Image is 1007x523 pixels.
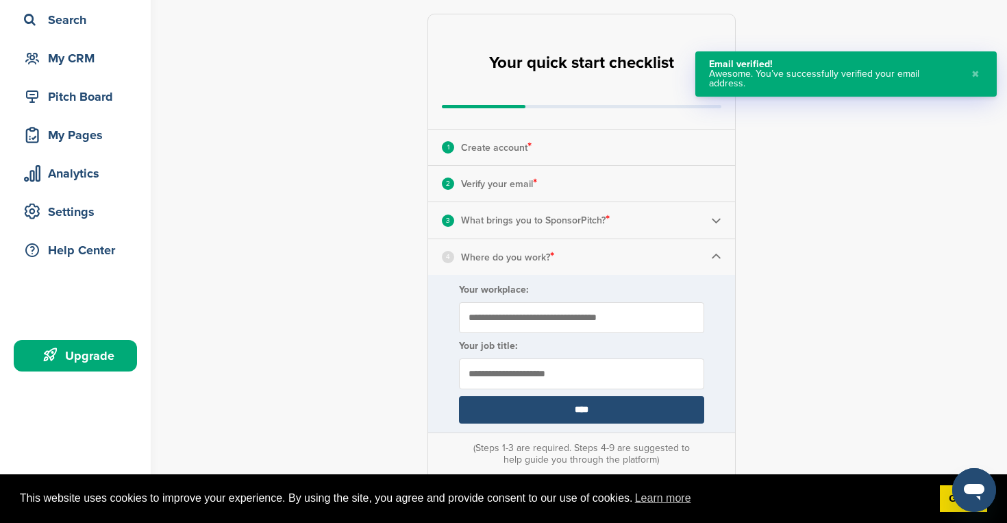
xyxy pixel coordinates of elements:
button: Close [968,60,983,88]
div: 2 [442,178,454,190]
a: Upgrade [14,340,137,372]
a: Help Center [14,234,137,266]
a: Search [14,4,137,36]
label: Your workplace: [459,284,704,295]
div: 3 [442,215,454,227]
div: My Pages [21,123,137,147]
div: Search [21,8,137,32]
div: Email verified! [709,60,958,69]
p: Verify your email [461,175,537,193]
div: (Steps 1-3 are required. Steps 4-9 are suggested to help guide you through the platform) [470,442,693,465]
div: Settings [21,199,137,224]
div: Awesome. You’ve successfully verified your email address. [709,69,958,88]
h2: Your quick start checklist [489,48,674,78]
img: Checklist arrow 1 [711,252,721,262]
a: My Pages [14,119,137,151]
div: 1 [442,141,454,154]
span: This website uses cookies to improve your experience. By using the site, you agree and provide co... [20,488,929,509]
div: Help Center [21,238,137,263]
p: What brings you to SponsorPitch? [461,211,610,229]
a: Analytics [14,158,137,189]
a: Pitch Board [14,81,137,112]
a: learn more about cookies [633,488,693,509]
div: 4 [442,251,454,263]
div: Upgrade [21,343,137,368]
div: My CRM [21,46,137,71]
p: Create account [461,138,532,156]
a: My CRM [14,42,137,74]
img: Checklist arrow 2 [711,215,721,226]
div: Analytics [21,161,137,186]
label: Your job title: [459,340,704,352]
div: Pitch Board [21,84,137,109]
p: Where do you work? [461,248,554,266]
a: dismiss cookie message [940,485,987,513]
iframe: Button to launch messaging window [952,468,996,512]
a: Settings [14,196,137,228]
